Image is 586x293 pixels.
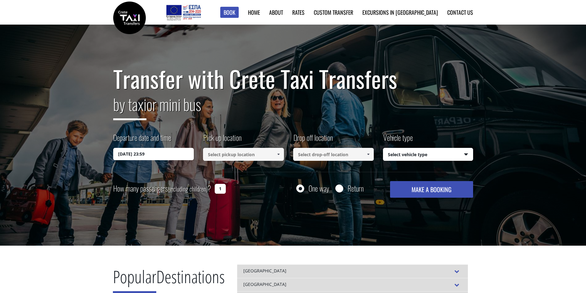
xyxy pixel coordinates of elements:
label: How many passengers ? [113,181,211,196]
img: e-bannersEUERDF180X90.jpg [165,3,202,22]
label: Drop off location [293,132,333,148]
h2: or mini bus [113,92,473,125]
label: One way [309,184,329,192]
span: Select vehicle type [383,148,473,161]
a: Custom Transfer [314,8,353,16]
label: Departure date and time [113,132,171,148]
a: Show All Items [363,148,373,161]
span: by taxi [113,93,146,120]
div: [GEOGRAPHIC_DATA] [237,264,468,278]
small: (including children) [168,184,208,193]
label: Vehicle type [383,132,413,148]
a: Show All Items [273,148,283,161]
label: Return [348,184,364,192]
a: Book [220,7,239,18]
button: MAKE A BOOKING [390,181,473,198]
a: Excursions in [GEOGRAPHIC_DATA] [362,8,438,16]
img: Crete Taxi Transfers | Safe Taxi Transfer Services from to Heraklion Airport, Chania Airport, Ret... [113,2,146,34]
span: Popular [113,265,156,293]
a: Crete Taxi Transfers | Safe Taxi Transfer Services from to Heraklion Airport, Chania Airport, Ret... [113,14,146,20]
a: Rates [292,8,305,16]
a: About [269,8,283,16]
div: [GEOGRAPHIC_DATA] [237,278,468,291]
input: Select pickup location [203,148,284,161]
label: Pick up location [203,132,241,148]
h1: Transfer with Crete Taxi Transfers [113,66,473,92]
a: Home [248,8,260,16]
a: Contact us [447,8,473,16]
input: Select drop-off location [293,148,374,161]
